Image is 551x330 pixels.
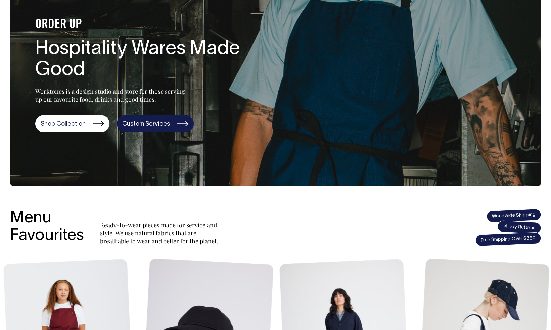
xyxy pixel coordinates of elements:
p: Ready-to-wear pieces made for service and style. We use natural fabrics that are breathable to we... [100,221,221,245]
h4: ORDER UP [35,18,250,32]
span: Worldwide Shipping [486,208,541,222]
h3: Menu Favourites [10,210,84,245]
a: Shop Collection [35,115,109,132]
span: Free Shipping Over $350 [475,232,541,246]
p: Worktones is a design studio and store for those serving up our favourite food, drinks and good t... [35,87,188,103]
a: Custom Services [117,115,194,132]
span: 14 Day Returns [497,220,541,234]
h1: Hospitality Wares Made Good [35,39,250,81]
